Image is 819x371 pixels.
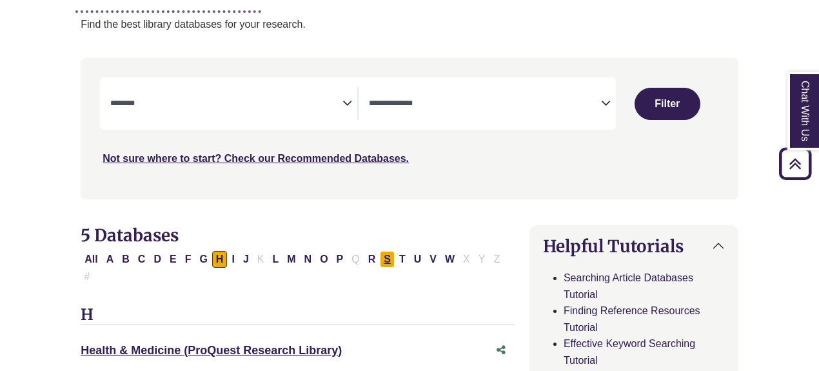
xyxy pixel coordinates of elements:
[530,226,738,266] button: Helpful Tutorials
[369,99,601,110] textarea: Search
[181,251,195,268] button: Filter Results F
[635,88,700,120] button: Submit for Search Results
[81,16,738,33] p: Find the best library databases for your research.
[316,251,331,268] button: Filter Results O
[195,251,211,268] button: Filter Results G
[81,225,179,246] span: 5 Databases
[81,253,505,281] div: Alpha-list to filter by first letter of database name
[426,251,440,268] button: Filter Results V
[239,251,253,268] button: Filter Results J
[150,251,165,268] button: Filter Results D
[103,251,118,268] button: Filter Results A
[564,272,693,300] a: Searching Article Databases Tutorial
[228,251,238,268] button: Filter Results I
[81,251,101,268] button: All
[441,251,459,268] button: Filter Results W
[775,155,816,172] a: Back to Top
[488,338,514,363] button: Share this database
[81,306,514,325] h3: H
[395,251,410,268] button: Filter Results T
[118,251,133,268] button: Filter Results B
[333,251,348,268] button: Filter Results P
[380,251,395,268] button: Filter Results S
[110,99,342,110] textarea: Search
[564,338,695,366] a: Effective Keyword Searching Tutorial
[134,251,150,268] button: Filter Results C
[364,251,380,268] button: Filter Results R
[301,251,316,268] button: Filter Results N
[81,58,738,199] nav: Search filters
[212,251,228,268] button: Filter Results H
[564,305,700,333] a: Finding Reference Resources Tutorial
[103,153,409,164] a: Not sure where to start? Check our Recommended Databases.
[268,251,282,268] button: Filter Results L
[166,251,181,268] button: Filter Results E
[410,251,426,268] button: Filter Results U
[283,251,299,268] button: Filter Results M
[81,344,342,357] a: Health & Medicine (ProQuest Research Library)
